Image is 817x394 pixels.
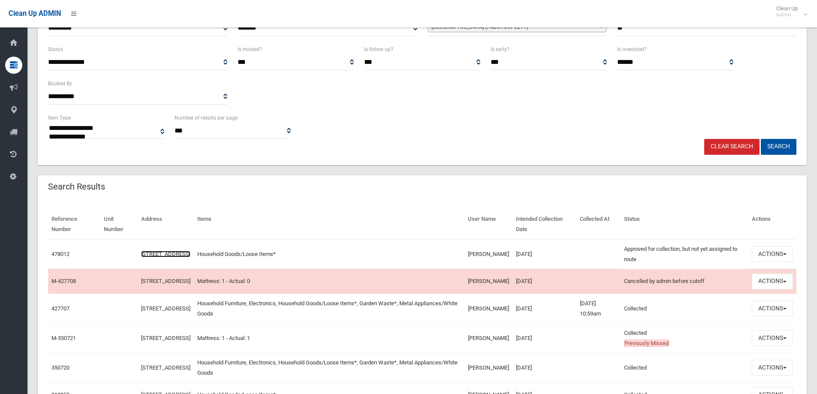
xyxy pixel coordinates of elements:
[141,335,190,341] a: [STREET_ADDRESS]
[51,278,76,284] a: M-427708
[621,210,748,239] th: Status
[9,9,61,18] span: Clean Up ADMIN
[621,239,748,269] td: Approved for collection, but not yet assigned to route
[761,139,796,155] button: Search
[513,323,576,353] td: [DATE]
[513,210,576,239] th: Intended Collection Date
[513,269,576,294] td: [DATE]
[621,269,748,294] td: Cancelled by admin before cutoff
[464,294,513,323] td: [PERSON_NAME]
[513,353,576,382] td: [DATE]
[48,45,63,54] label: Status
[576,294,621,323] td: [DATE] 10:59am
[621,294,748,323] td: Collected
[51,305,69,312] a: 427707
[621,353,748,382] td: Collected
[617,45,647,54] label: Is oversized?
[138,210,194,239] th: Address
[51,251,69,257] a: 478012
[51,364,69,371] a: 350720
[194,294,464,323] td: Household Furniture, Electronics, Household Goods/Loose Items*, Garden Waste*, Metal Appliances/W...
[464,210,513,239] th: User Name
[576,210,621,239] th: Collected At
[141,364,190,371] a: [STREET_ADDRESS]
[194,353,464,382] td: Household Furniture, Electronics, Household Goods/Loose Items*, Garden Waste*, Metal Appliances/W...
[464,353,513,382] td: [PERSON_NAME]
[752,330,793,346] button: Actions
[48,113,71,123] label: Item Type
[704,139,760,155] a: Clear Search
[772,5,806,18] span: Clean Up
[776,12,798,18] small: Admin
[141,278,190,284] a: [STREET_ADDRESS]
[752,301,793,316] button: Actions
[491,45,509,54] label: Is early?
[464,239,513,269] td: [PERSON_NAME]
[464,269,513,294] td: [PERSON_NAME]
[194,323,464,353] td: Mattress: 1 - Actual: 1
[48,79,72,88] label: Booked By
[38,178,115,195] header: Search Results
[752,246,793,262] button: Actions
[48,210,100,239] th: Reference Number
[141,251,190,257] a: [STREET_ADDRESS]
[624,340,669,347] span: Previously Missed
[141,305,190,312] a: [STREET_ADDRESS]
[238,45,262,54] label: Is missed?
[464,323,513,353] td: [PERSON_NAME]
[194,239,464,269] td: Household Goods/Loose Items*
[51,335,76,341] a: M-350721
[748,210,796,239] th: Actions
[752,274,793,289] button: Actions
[513,294,576,323] td: [DATE]
[364,45,393,54] label: Is follow up?
[194,269,464,294] td: Mattress: 1 - Actual: 0
[621,323,748,353] td: Collected
[513,239,576,269] td: [DATE]
[194,210,464,239] th: Items
[752,360,793,376] button: Actions
[100,210,137,239] th: Unit Number
[175,113,238,123] label: Number of results per page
